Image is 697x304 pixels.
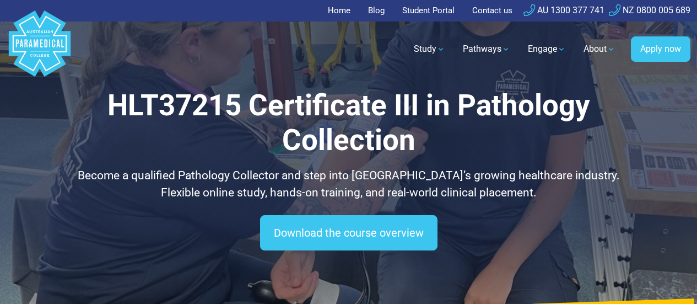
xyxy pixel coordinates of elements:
a: Pathways [456,34,517,65]
p: Become a qualified Pathology Collector and step into [GEOGRAPHIC_DATA]’s growing healthcare indus... [58,167,639,202]
h1: HLT37215 Certificate III in Pathology Collection [58,88,639,158]
a: Australian Paramedical College [7,22,73,77]
a: Engage [521,34,572,65]
a: About [577,34,622,65]
a: Download the course overview [260,215,437,250]
a: Apply now [631,36,690,62]
a: AU 1300 377 741 [523,5,604,15]
a: NZ 0800 005 689 [609,5,690,15]
a: Study [407,34,452,65]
